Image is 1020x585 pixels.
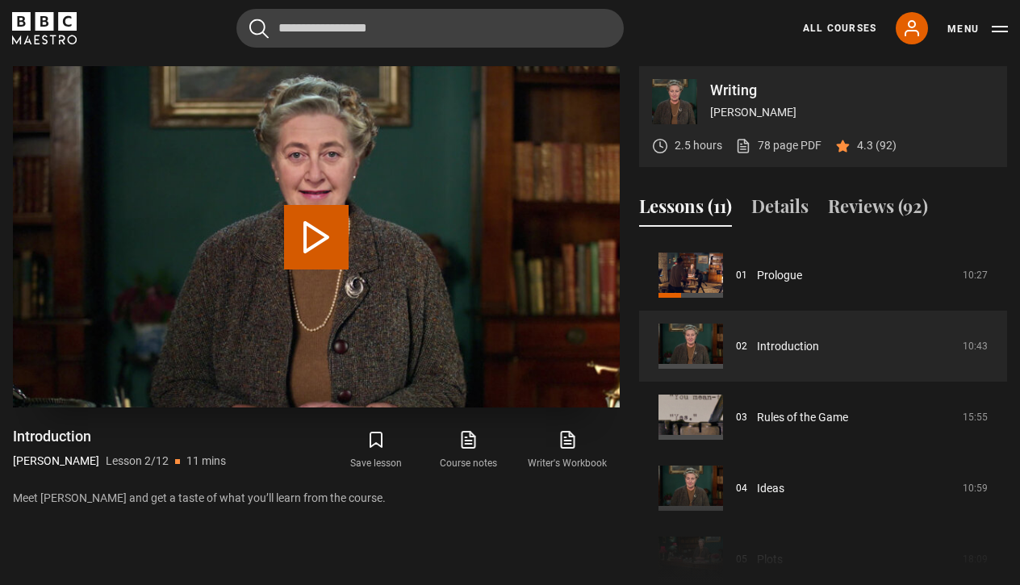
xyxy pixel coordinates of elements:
button: Play Lesson Introduction [284,205,349,270]
p: Writing [710,83,994,98]
button: Save lesson [330,427,422,474]
a: Prologue [757,267,802,284]
button: Lessons (11) [639,193,732,227]
a: Ideas [757,480,784,497]
p: 11 mins [186,453,226,470]
a: Rules of the Game [757,409,848,426]
p: Meet [PERSON_NAME] and get a taste of what you’ll learn from the course. [13,490,620,507]
a: 78 page PDF [735,137,821,154]
a: Introduction [757,338,819,355]
p: [PERSON_NAME] [13,453,99,470]
p: 4.3 (92) [857,137,897,154]
button: Details [751,193,809,227]
svg: BBC Maestro [12,12,77,44]
button: Reviews (92) [828,193,928,227]
h1: Introduction [13,427,226,446]
button: Submit the search query [249,19,269,39]
button: Toggle navigation [947,21,1008,37]
input: Search [236,9,624,48]
a: Writer's Workbook [515,427,620,474]
video-js: Video Player [13,66,620,407]
a: Course notes [423,427,515,474]
a: All Courses [803,21,876,36]
p: [PERSON_NAME] [710,104,994,121]
p: 2.5 hours [675,137,722,154]
p: Lesson 2/12 [106,453,169,470]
